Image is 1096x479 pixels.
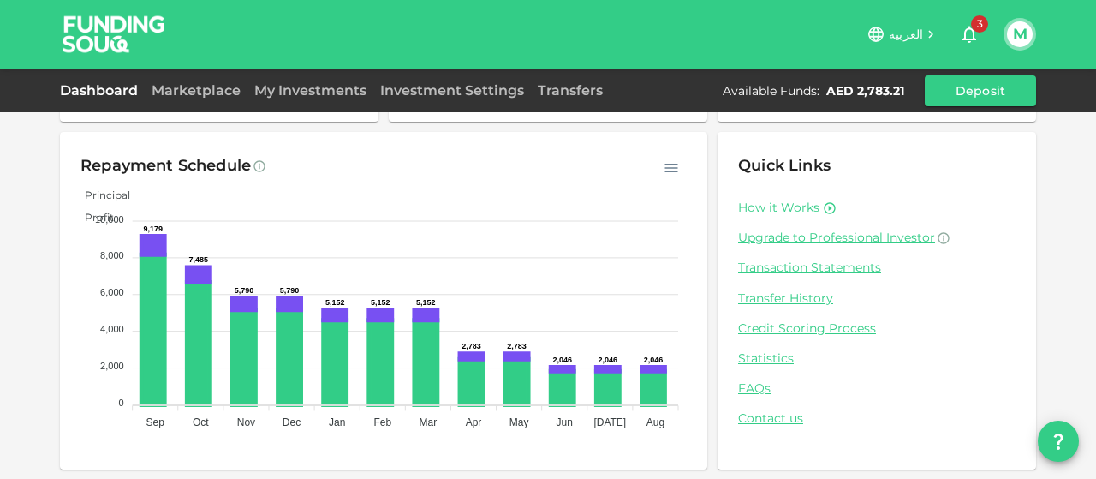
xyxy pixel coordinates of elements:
span: Quick Links [738,156,831,175]
tspan: May [509,416,529,428]
div: Available Funds : [723,82,819,99]
tspan: [DATE] [593,416,626,428]
span: العربية [889,27,923,42]
tspan: 2,000 [100,361,124,371]
a: Credit Scoring Process [738,320,1016,337]
tspan: Oct [193,416,209,428]
button: question [1038,421,1079,462]
a: My Investments [247,82,373,99]
tspan: 6,000 [100,287,124,297]
tspan: Apr [466,416,482,428]
span: Profit [72,211,114,224]
tspan: Sep [146,416,165,428]
button: 3 [952,17,986,51]
a: Transfers [531,82,610,99]
tspan: 8,000 [100,250,124,260]
tspan: 4,000 [100,324,124,334]
tspan: 10,000 [95,214,124,225]
span: Principal [72,189,130,201]
tspan: Dec [283,416,301,428]
a: Marketplace [145,82,247,99]
a: Dashboard [60,82,145,99]
a: Upgrade to Professional Investor [738,230,1016,246]
a: Transfer History [738,290,1016,307]
span: 3 [971,15,988,33]
tspan: Jan [329,416,345,428]
a: Contact us [738,410,1016,427]
a: How it Works [738,200,819,216]
a: Transaction Statements [738,260,1016,276]
a: FAQs [738,380,1016,397]
a: Statistics [738,350,1016,367]
span: Upgrade to Professional Investor [738,230,935,245]
tspan: Aug [646,416,664,428]
button: M [1007,21,1033,47]
tspan: 0 [119,398,124,408]
tspan: Jun [557,416,573,428]
a: Investment Settings [373,82,531,99]
button: Deposit [925,75,1036,106]
div: Repayment Schedule [80,153,251,180]
tspan: Mar [420,416,438,428]
div: AED 2,783.21 [826,82,904,99]
tspan: Nov [237,416,255,428]
tspan: Feb [373,416,391,428]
